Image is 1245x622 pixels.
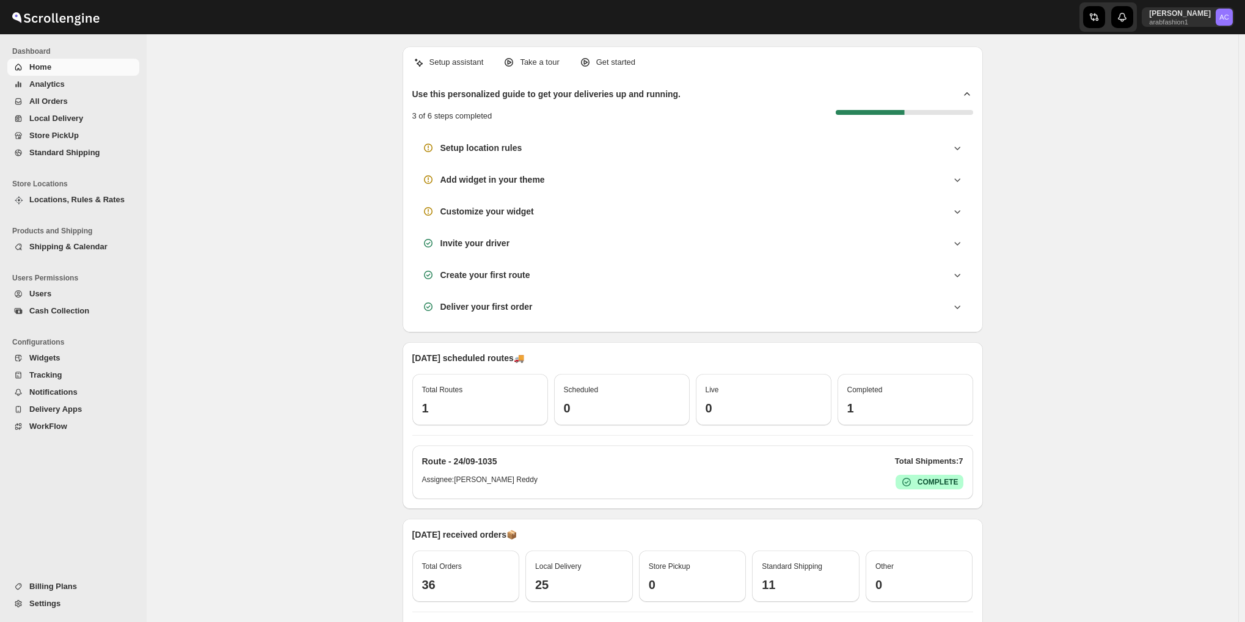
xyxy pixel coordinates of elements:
span: Delivery Apps [29,404,82,414]
button: Widgets [7,349,139,367]
span: All Orders [29,97,68,106]
span: Store Locations [12,179,141,189]
span: Widgets [29,353,60,362]
h3: 36 [422,577,510,592]
span: Total Orders [422,562,462,571]
h3: 11 [762,577,850,592]
span: Standard Shipping [762,562,822,571]
h3: Deliver your first order [440,301,533,313]
span: Local Delivery [535,562,581,571]
h3: Setup location rules [440,142,522,154]
span: Live [706,386,719,394]
p: Total Shipments: 7 [895,455,963,467]
button: Billing Plans [7,578,139,595]
p: Get started [596,56,635,68]
button: Tracking [7,367,139,384]
button: All Orders [7,93,139,110]
button: Settings [7,595,139,612]
h3: Create your first route [440,269,530,281]
span: Abizer Chikhly [1216,9,1233,26]
span: Products and Shipping [12,226,141,236]
h3: 1 [847,401,963,415]
img: ScrollEngine [10,2,101,32]
span: Dashboard [12,46,141,56]
h3: Invite your driver [440,237,510,249]
p: Setup assistant [429,56,484,68]
b: COMPLETE [918,478,958,486]
h3: Add widget in your theme [440,174,545,186]
span: Shipping & Calendar [29,242,108,251]
h2: Use this personalized guide to get your deliveries up and running. [412,88,681,100]
span: Users Permissions [12,273,141,283]
button: Users [7,285,139,302]
p: [DATE] scheduled routes 🚚 [412,352,973,364]
h3: 0 [875,577,963,592]
span: Total Routes [422,386,463,394]
h3: Customize your widget [440,205,534,218]
button: Home [7,59,139,76]
span: Analytics [29,79,65,89]
span: Other [875,562,894,571]
button: Analytics [7,76,139,93]
span: Home [29,62,51,71]
span: Configurations [12,337,141,347]
button: Locations, Rules & Rates [7,191,139,208]
h3: 25 [535,577,623,592]
span: WorkFlow [29,422,67,431]
span: Tracking [29,370,62,379]
h3: 0 [706,401,822,415]
span: Completed [847,386,883,394]
h3: 0 [649,577,737,592]
span: Standard Shipping [29,148,100,157]
p: [PERSON_NAME] [1149,9,1211,18]
span: Local Delivery [29,114,83,123]
button: User menu [1142,7,1234,27]
button: Notifications [7,384,139,401]
button: Shipping & Calendar [7,238,139,255]
button: Delivery Apps [7,401,139,418]
span: Notifications [29,387,78,397]
button: WorkFlow [7,418,139,435]
span: Cash Collection [29,306,89,315]
span: Store PickUp [29,131,79,140]
h3: 0 [564,401,680,415]
span: Settings [29,599,60,608]
span: Scheduled [564,386,599,394]
span: Users [29,289,51,298]
span: Locations, Rules & Rates [29,195,125,204]
button: Cash Collection [7,302,139,320]
p: Take a tour [520,56,559,68]
span: Store Pickup [649,562,690,571]
h2: Route - 24/09-1035 [422,455,497,467]
h6: Assignee: [PERSON_NAME] Reddy [422,475,538,489]
text: AC [1219,13,1229,21]
span: Billing Plans [29,582,77,591]
p: arabfashion1 [1149,18,1211,26]
h3: 1 [422,401,538,415]
p: 3 of 6 steps completed [412,110,492,122]
p: [DATE] received orders 📦 [412,529,973,541]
